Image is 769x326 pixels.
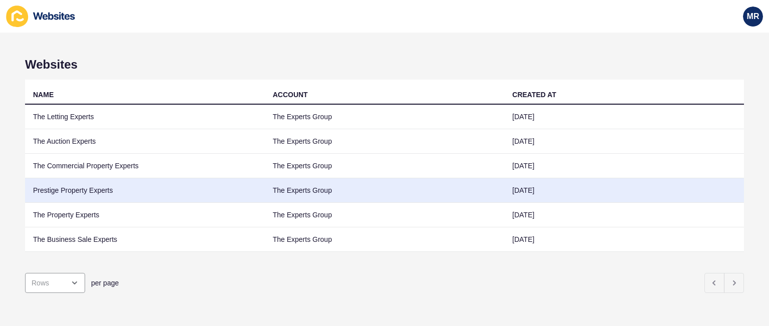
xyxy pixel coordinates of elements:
[25,178,265,203] td: Prestige Property Experts
[265,154,505,178] td: The Experts Group
[25,129,265,154] td: The Auction Experts
[265,129,505,154] td: The Experts Group
[504,203,744,227] td: [DATE]
[265,178,505,203] td: The Experts Group
[25,203,265,227] td: The Property Experts
[25,227,265,252] td: The Business Sale Experts
[504,178,744,203] td: [DATE]
[747,12,759,22] span: MR
[265,105,505,129] td: The Experts Group
[504,105,744,129] td: [DATE]
[504,154,744,178] td: [DATE]
[25,105,265,129] td: The Letting Experts
[25,154,265,178] td: The Commercial Property Experts
[265,227,505,252] td: The Experts Group
[25,58,744,72] h1: Websites
[273,90,308,100] div: ACCOUNT
[504,129,744,154] td: [DATE]
[33,90,54,100] div: NAME
[91,278,119,288] span: per page
[512,90,556,100] div: CREATED AT
[25,273,85,293] div: open menu
[504,227,744,252] td: [DATE]
[265,203,505,227] td: The Experts Group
